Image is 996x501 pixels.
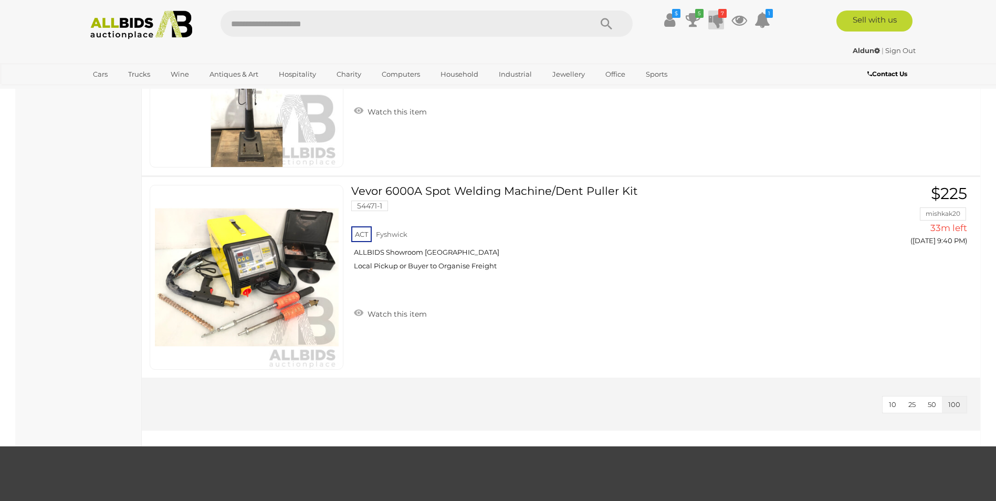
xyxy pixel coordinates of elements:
[931,184,967,203] span: $225
[365,107,427,117] span: Watch this item
[203,66,265,83] a: Antiques & Art
[546,66,592,83] a: Jewellery
[942,396,967,413] button: 100
[695,9,704,18] i: 5
[882,46,884,55] span: |
[853,46,882,55] a: Aldun
[351,305,429,321] a: Watch this item
[885,46,916,55] a: Sign Out
[599,66,632,83] a: Office
[155,185,339,369] img: 54471-1a.jpg
[948,400,960,409] span: 100
[718,9,727,18] i: 7
[708,11,724,29] a: 7
[853,46,880,55] strong: Aldun
[639,66,674,83] a: Sports
[121,66,157,83] a: Trucks
[365,309,427,319] span: Watch this item
[928,400,936,409] span: 50
[836,11,913,32] a: Sell with us
[867,68,910,80] a: Contact Us
[908,400,916,409] span: 25
[685,11,701,29] a: 5
[580,11,633,37] button: Search
[164,66,196,83] a: Wine
[867,70,907,78] b: Contact Us
[434,66,485,83] a: Household
[902,396,922,413] button: 25
[86,83,174,100] a: [GEOGRAPHIC_DATA]
[375,66,427,83] a: Computers
[86,66,114,83] a: Cars
[848,185,970,250] a: $225 mishkak20 33m left ([DATE] 9:40 PM)
[492,66,539,83] a: Industrial
[272,66,323,83] a: Hospitality
[672,9,680,18] i: $
[754,11,770,29] a: 1
[330,66,368,83] a: Charity
[351,103,429,119] a: Watch this item
[662,11,678,29] a: $
[921,396,942,413] button: 50
[85,11,198,39] img: Allbids.com.au
[766,9,773,18] i: 1
[359,185,833,278] a: Vevor 6000A Spot Welding Machine/Dent Puller Kit 54471-1 ACT Fyshwick ALLBIDS Showroom [GEOGRAPHI...
[889,400,896,409] span: 10
[883,396,903,413] button: 10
